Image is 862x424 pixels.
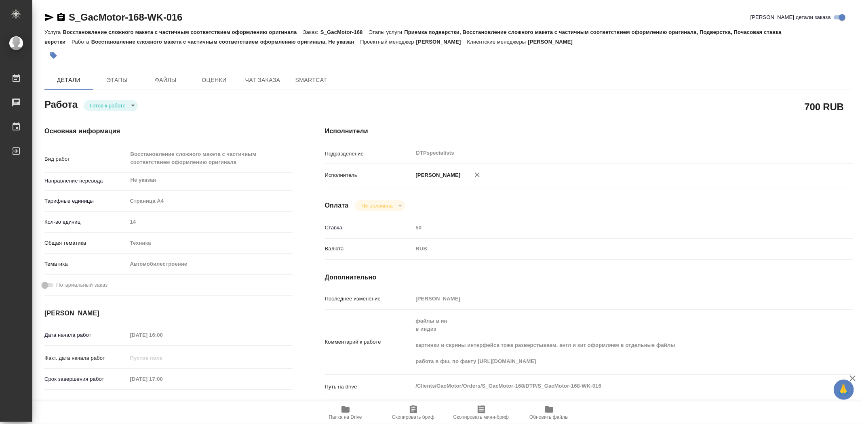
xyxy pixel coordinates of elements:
textarea: файлы в ин в индиз картинки и скрины интерфейса тоже разверстываем. англ и кит оформляем в отдель... [413,314,809,368]
div: Техника [127,236,293,250]
button: Удалить исполнителя [468,166,486,184]
span: SmartCat [292,75,331,85]
div: RUB [413,242,809,256]
div: Страница А4 [127,194,293,208]
span: Файлы [146,75,185,85]
button: Скопировать ссылку для ЯМессенджера [44,13,54,22]
div: Автомобилестроение [127,257,293,271]
p: [PERSON_NAME] [413,171,461,179]
span: Оценки [195,75,234,85]
h2: 700 RUB [805,100,844,113]
p: Тарифные единицы [44,197,127,205]
button: Не оплачена [359,202,395,209]
span: Чат заказа [243,75,282,85]
p: Этапы услуги [369,29,405,35]
span: Детали [49,75,88,85]
p: [PERSON_NAME] [416,39,467,45]
h4: Оплата [325,201,349,210]
p: Исполнитель [325,171,413,179]
p: Услуга [44,29,63,35]
input: Пустое поле [127,329,198,341]
input: Пустое поле [127,352,198,364]
p: Подразделение [325,150,413,158]
p: Срок завершения работ [44,375,127,383]
h4: Дополнительно [325,273,853,282]
button: Добавить тэг [44,46,62,64]
button: Скопировать ссылку [56,13,66,22]
p: Направление перевода [44,177,127,185]
span: Скопировать мини-бриф [453,414,509,420]
p: S_GacMotor-168 [320,29,369,35]
p: Ставка [325,224,413,232]
textarea: /Clients/GacMotor/Orders/S_GacMotor-168/DTP/S_GacMotor-168-WK-016 [413,379,809,393]
div: Готов к работе [355,200,405,211]
button: 🙏 [834,380,854,400]
p: Работа [72,39,91,45]
span: Скопировать бриф [392,414,434,420]
span: Этапы [98,75,137,85]
p: Общая тематика [44,239,127,247]
div: Готов к работе [84,100,138,111]
span: Обновить файлы [529,414,569,420]
p: Вид работ [44,155,127,163]
h4: Исполнители [325,126,853,136]
p: Тематика [44,260,127,268]
input: Пустое поле [413,293,809,304]
p: Восстановление сложного макета с частичным соответствием оформлению оригинала [63,29,303,35]
p: Кол-во единиц [44,218,127,226]
span: 🙏 [837,381,851,398]
p: Факт. дата начала работ [44,354,127,362]
p: Клиентские менеджеры [467,39,528,45]
p: Проектный менеджер [360,39,416,45]
p: Комментарий к работе [325,338,413,346]
p: Заказ: [303,29,320,35]
p: Последнее изменение [325,295,413,303]
h2: Работа [44,97,78,111]
input: Пустое поле [127,373,198,385]
p: [PERSON_NAME] [528,39,579,45]
h4: [PERSON_NAME] [44,309,293,318]
span: [PERSON_NAME] детали заказа [750,13,831,21]
p: Дата начала работ [44,331,127,339]
input: Пустое поле [413,222,809,233]
button: Обновить файлы [515,401,583,424]
h4: Основная информация [44,126,293,136]
a: S_GacMotor-168-WK-016 [69,12,182,23]
p: Валюта [325,245,413,253]
button: Папка на Drive [312,401,379,424]
button: Скопировать бриф [379,401,447,424]
p: Путь на drive [325,383,413,391]
span: Папка на Drive [329,414,362,420]
span: Нотариальный заказ [56,281,107,289]
button: Скопировать мини-бриф [447,401,515,424]
input: Пустое поле [127,216,293,228]
button: Готов к работе [88,102,128,109]
p: Приемка подверстки, Восстановление сложного макета с частичным соответствием оформлению оригинала... [44,29,782,45]
p: Восстановление сложного макета с частичным соответствием оформлению оригинала, Не указан [91,39,360,45]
